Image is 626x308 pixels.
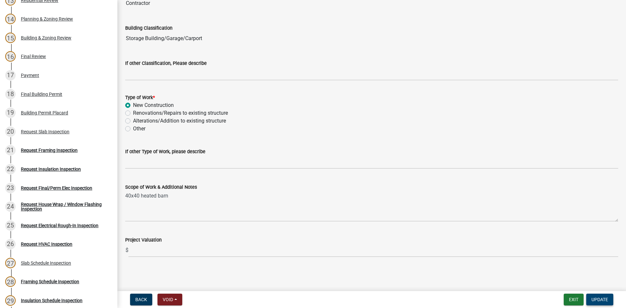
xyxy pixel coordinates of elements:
div: Framing Schedule Inspection [21,279,79,284]
div: Request Electrical Rough-In Inspection [21,223,98,228]
div: Request Insulation Inspection [21,167,81,171]
span: $ [125,244,129,257]
div: 22 [5,164,16,174]
label: If other Classification, Please describe [125,61,207,66]
label: Alterations/Addition to existing structure [133,117,226,125]
div: 20 [5,126,16,137]
label: Project Valuation [125,238,162,242]
div: 21 [5,145,16,155]
div: Request Framing Inspection [21,148,78,153]
span: Back [135,297,147,302]
label: If other Type of Work, please describe [125,150,205,154]
div: 15 [5,33,16,43]
button: Void [157,294,182,305]
div: Slab Schedule Inspection [21,261,71,265]
div: 17 [5,70,16,81]
label: Building Classification [125,26,172,31]
span: Update [591,297,608,302]
div: 26 [5,239,16,249]
div: 16 [5,51,16,62]
div: 23 [5,183,16,193]
div: 18 [5,89,16,99]
div: Planning & Zoning Review [21,17,73,21]
label: Scope of Work & Additional Notes [125,185,197,190]
div: Request Slab Inspection [21,129,69,134]
div: Payment [21,73,39,78]
div: 27 [5,258,16,268]
label: Type of Work [125,95,155,100]
button: Exit [564,294,584,305]
div: 19 [5,108,16,118]
div: Request Final/Perm Elec Inspection [21,186,92,190]
button: Update [586,294,613,305]
div: Insulation Schedule Inspection [21,298,82,303]
label: Other [133,125,145,133]
div: Final Building Permit [21,92,62,96]
div: 25 [5,220,16,231]
div: 28 [5,276,16,287]
div: 24 [5,201,16,212]
label: Renovations/Repairs to existing structure [133,109,228,117]
span: Void [163,297,173,302]
button: Back [130,294,152,305]
div: Building & Zoning Review [21,36,71,40]
label: New Construction [133,101,174,109]
div: Building Permit Placard [21,110,68,115]
div: Request House Wrap / Window Flashing Inspection [21,202,107,211]
div: 29 [5,295,16,306]
div: Request HVAC Inspection [21,242,72,246]
div: 14 [5,14,16,24]
div: Final Review [21,54,46,59]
